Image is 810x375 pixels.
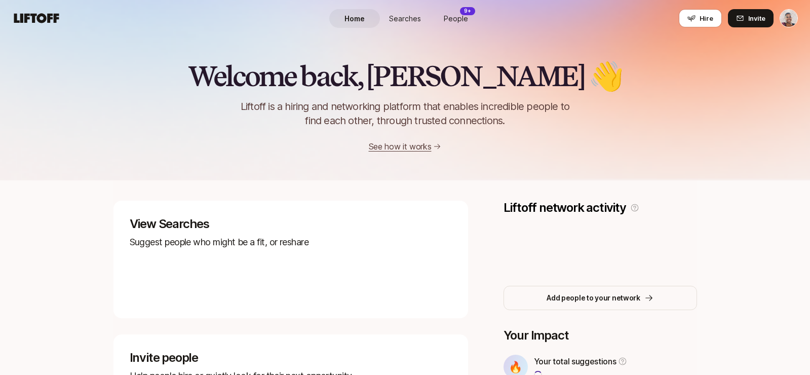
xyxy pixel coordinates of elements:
a: See how it works [369,141,432,152]
span: Searches [389,13,421,24]
p: Your total suggestions [534,355,616,368]
span: People [444,13,468,24]
p: Liftoff network activity [504,201,626,215]
button: Hire [679,9,722,27]
a: People9+ [431,9,481,28]
button: Janelle Bradley [780,9,798,27]
p: 9+ [464,7,471,15]
p: Suggest people who might be a fit, or reshare [130,235,452,249]
p: View Searches [130,217,452,231]
p: Your Impact [504,328,697,343]
p: Add people to your network [547,292,640,304]
h2: Welcome back, [PERSON_NAME] 👋 [188,61,622,91]
img: Janelle Bradley [780,10,797,27]
span: Invite [748,13,765,23]
button: Invite [728,9,774,27]
p: Invite people [130,351,452,365]
a: Searches [380,9,431,28]
a: Home [329,9,380,28]
button: Add people to your network [504,286,697,310]
p: Liftoff is a hiring and networking platform that enables incredible people to find each other, th... [224,99,587,128]
span: Hire [700,13,713,23]
span: Home [344,13,365,24]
